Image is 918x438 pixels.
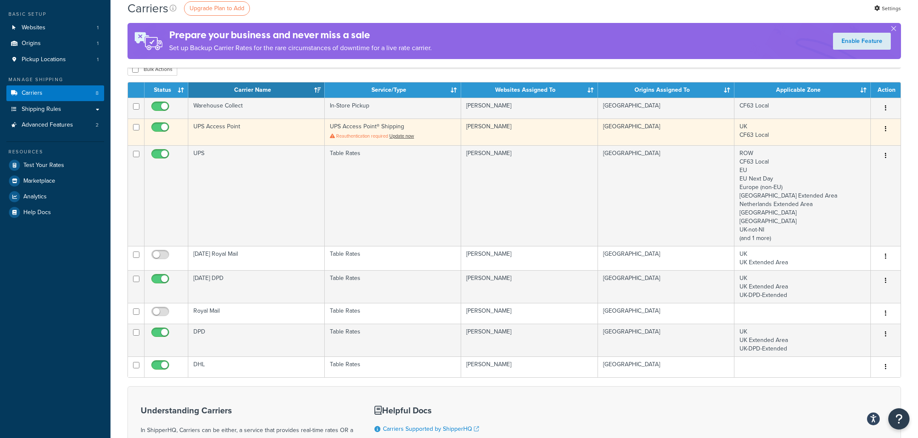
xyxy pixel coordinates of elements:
th: Websites Assigned To: activate to sort column ascending [461,82,598,98]
td: ROW CF63 Local EU EU Next Day Europe (non-EU) [GEOGRAPHIC_DATA] Extended Area Netherlands Extende... [734,145,871,246]
td: UPS [188,145,325,246]
td: [PERSON_NAME] [461,246,598,270]
td: [GEOGRAPHIC_DATA] [598,246,734,270]
span: Test Your Rates [23,162,64,169]
span: 1 [97,56,99,63]
td: [GEOGRAPHIC_DATA] [598,356,734,377]
td: Royal Mail [188,303,325,324]
a: Enable Feature [833,33,891,50]
h3: Helpful Docs [374,406,485,415]
a: Advanced Features 2 [6,117,104,133]
a: Marketplace [6,173,104,189]
a: Websites 1 [6,20,104,36]
li: Carriers [6,85,104,101]
td: [DATE] DPD [188,270,325,303]
a: Settings [874,3,901,14]
td: UPS Access Point [188,119,325,145]
td: [DATE] Royal Mail [188,246,325,270]
td: [GEOGRAPHIC_DATA] [598,303,734,324]
li: Pickup Locations [6,52,104,68]
td: UPS Access Point® Shipping [325,119,461,145]
a: Upgrade Plan to Add [184,1,250,16]
td: [PERSON_NAME] [461,303,598,324]
td: UK CF63 Local [734,119,871,145]
td: [GEOGRAPHIC_DATA] [598,270,734,303]
button: Bulk Actions [127,63,177,76]
td: [PERSON_NAME] [461,270,598,303]
span: Pickup Locations [22,56,66,63]
td: [PERSON_NAME] [461,98,598,119]
td: Table Rates [325,145,461,246]
a: Origins 1 [6,36,104,51]
a: Update now [389,133,414,139]
p: Set up Backup Carrier Rates for the rare circumstances of downtime for a live rate carrier. [169,42,432,54]
h4: Prepare your business and never miss a sale [169,28,432,42]
td: DHL [188,356,325,377]
span: Analytics [23,193,47,201]
li: Websites [6,20,104,36]
a: Shipping Rules [6,102,104,117]
td: DPD [188,324,325,356]
th: Action [871,82,901,98]
a: Carriers Supported by ShipperHQ [383,424,479,433]
span: Help Docs [23,209,51,216]
div: Resources [6,148,104,155]
span: Shipping Rules [22,106,61,113]
td: Table Rates [325,303,461,324]
td: In-Store Pickup [325,98,461,119]
a: Carriers 8 [6,85,104,101]
td: [PERSON_NAME] [461,145,598,246]
span: 8 [96,90,99,97]
span: 2 [96,122,99,129]
a: Test Your Rates [6,158,104,173]
h3: Understanding Carriers [141,406,353,415]
td: [GEOGRAPHIC_DATA] [598,324,734,356]
td: [PERSON_NAME] [461,324,598,356]
td: Table Rates [325,324,461,356]
span: Carriers [22,90,42,97]
td: [GEOGRAPHIC_DATA] [598,98,734,119]
td: UK UK Extended Area UK-DPD-Extended [734,270,871,303]
td: [GEOGRAPHIC_DATA] [598,145,734,246]
a: Analytics [6,189,104,204]
span: Advanced Features [22,122,73,129]
td: [GEOGRAPHIC_DATA] [598,119,734,145]
span: Marketplace [23,178,55,185]
a: Pickup Locations 1 [6,52,104,68]
td: Table Rates [325,270,461,303]
button: Open Resource Center [888,408,909,430]
span: Origins [22,40,41,47]
img: ad-rules-rateshop-fe6ec290ccb7230408bd80ed9643f0289d75e0ffd9eb532fc0e269fcd187b520.png [127,23,169,59]
li: Advanced Features [6,117,104,133]
td: UK UK Extended Area UK-DPD-Extended [734,324,871,356]
td: [PERSON_NAME] [461,356,598,377]
td: [PERSON_NAME] [461,119,598,145]
td: UK UK Extended Area [734,246,871,270]
th: Service/Type: activate to sort column ascending [325,82,461,98]
a: Help Docs [6,205,104,220]
th: Applicable Zone: activate to sort column ascending [734,82,871,98]
th: Origins Assigned To: activate to sort column ascending [598,82,734,98]
div: Manage Shipping [6,76,104,83]
td: Table Rates [325,356,461,377]
td: Table Rates [325,246,461,270]
td: CF63 Local [734,98,871,119]
span: Upgrade Plan to Add [190,4,244,13]
div: Basic Setup [6,11,104,18]
span: Websites [22,24,45,31]
li: Origins [6,36,104,51]
span: Reauthentication required [336,133,388,139]
span: 1 [97,40,99,47]
td: Warehouse Collect [188,98,325,119]
th: Carrier Name: activate to sort column ascending [188,82,325,98]
span: 1 [97,24,99,31]
th: Status: activate to sort column ascending [144,82,188,98]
